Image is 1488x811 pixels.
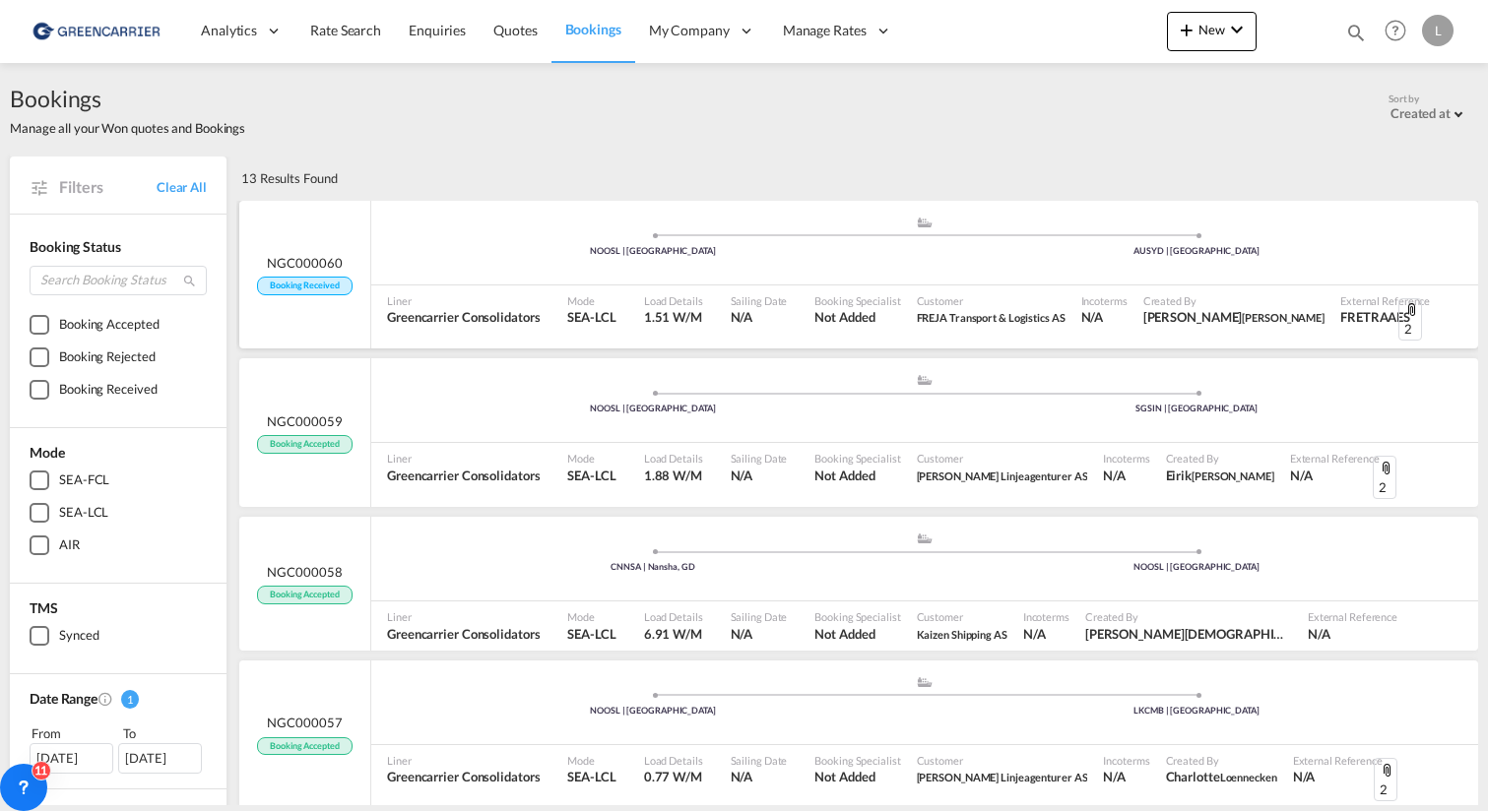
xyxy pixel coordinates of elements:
span: Not Added [814,308,900,326]
span: Not Added [814,625,900,643]
span: [PERSON_NAME] Linjeagenturer AS [917,469,1088,482]
span: Bookings [565,21,621,37]
span: Quotes [493,22,537,38]
span: Load Details [644,753,703,768]
span: Created By [1166,753,1277,768]
span: Incoterms [1023,609,1069,624]
md-icon: assets/icons/custom/ship-fill.svg [913,375,937,385]
input: Search Booking Status [30,266,207,295]
span: New [1175,22,1249,37]
div: NOOSL | [GEOGRAPHIC_DATA] [381,245,925,258]
span: Not Added [814,467,900,484]
span: N/A [1293,768,1383,785]
md-icon: icon-attachment [1404,302,1420,318]
span: [PERSON_NAME] [1192,469,1274,482]
div: LKCMB | [GEOGRAPHIC_DATA] [925,705,1468,717]
span: NGC000060 [267,254,342,272]
div: NOOSL | [GEOGRAPHIC_DATA] [925,561,1468,574]
md-checkbox: SEA-LCL [30,503,207,523]
md-icon: assets/icons/custom/ship-fill.svg [913,533,937,543]
span: Booking Received [257,277,352,295]
span: Charlotte Loennecken [1166,768,1277,785]
span: Greencarrier Consolidators [387,768,540,785]
span: Date Range [30,690,97,707]
md-icon: assets/icons/custom/ship-fill.svg [913,677,937,687]
span: Mode [567,753,615,768]
span: Created By [1085,609,1292,624]
div: Booking Accepted [59,315,159,335]
md-checkbox: SEA-FCL [30,470,207,490]
div: Created at [1391,105,1451,121]
div: NGC000057 Booking Accepted assets/icons/custom/ship-fill.svgassets/icons/custom/roll-o-plane.svgP... [239,660,1478,809]
span: 0.77 W/M [644,769,702,784]
md-icon: icon-attachment [1379,461,1394,476]
md-icon: icon-magnify [1345,22,1367,43]
div: 2 [1374,758,1397,801]
img: e39c37208afe11efa9cb1d7a6ea7d6f5.png [30,9,162,53]
span: Created By [1166,451,1274,466]
div: Help [1379,14,1422,49]
div: CNNSA | Nansha, GD [381,561,925,574]
span: Customer [917,753,1088,768]
span: N/A [731,308,788,326]
span: Customer [917,609,1007,624]
span: From To [DATE][DATE] [30,723,207,773]
span: Booking Specialist [814,293,900,308]
span: TMS [30,599,58,616]
span: Greencarrier Consolidators [387,467,540,484]
span: SEA-LCL [567,467,615,484]
span: Liner [387,293,540,308]
span: NGC000057 [267,714,342,731]
span: FREJA Transport & Logistics AS [917,308,1066,326]
span: Mode [567,609,615,624]
md-icon: icon-attachment [1380,763,1395,779]
button: icon-plus 400-fgNewicon-chevron-down [1167,12,1257,51]
div: 2 [1373,456,1396,499]
md-icon: icon-plus 400-fg [1175,18,1198,41]
div: N/A [1023,625,1046,643]
span: Greencarrier Consolidators [387,308,540,326]
div: N/A [1103,768,1126,785]
span: Mode [567,293,615,308]
div: N/A [1103,467,1126,484]
span: Liner [387,609,540,624]
md-checkbox: Synced [30,626,207,646]
span: SEA-LCL [567,308,615,326]
span: External Reference [1308,609,1397,624]
span: N/A [731,768,788,785]
span: Incoterms [1103,753,1149,768]
span: Booking Status [30,238,121,255]
span: FREJA Transport & Logistics AS [917,311,1066,324]
md-icon: assets/icons/custom/ship-fill.svg [913,218,937,227]
span: NGC000059 [267,412,342,430]
span: Mode [30,444,65,461]
div: L [1422,15,1454,46]
div: [DATE] [30,743,113,773]
md-icon: Created On [97,691,113,707]
a: Clear All [157,178,207,196]
span: Customer [917,451,1088,466]
span: Enquiries [409,22,466,38]
span: Bookings [10,83,245,114]
span: 1.88 W/M [644,468,702,483]
span: External Reference [1293,753,1383,768]
span: Booking Specialist [814,753,900,768]
span: Not Added [814,768,900,785]
span: Hecksher Linjeagenturer AS [917,467,1088,484]
span: [PERSON_NAME] Linjeagenturer AS [917,771,1088,783]
div: AUSYD | [GEOGRAPHIC_DATA] [925,245,1468,258]
span: 6.91 W/M [644,626,702,642]
div: icon-magnify [1345,22,1367,51]
div: AIR [59,535,80,555]
div: 2 [1398,298,1422,342]
span: Mode [567,451,615,466]
div: Booking Received [59,380,157,400]
div: Synced [59,626,98,646]
span: N/A [1290,467,1380,484]
span: Greencarrier Consolidators [387,625,540,643]
span: Incoterms [1081,293,1128,308]
span: Kaizen Shipping AS [917,625,1007,643]
span: Liner [387,753,540,768]
span: Jakub Flemming [1143,308,1325,326]
span: Per Kristian Edvartsen [1085,625,1292,643]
